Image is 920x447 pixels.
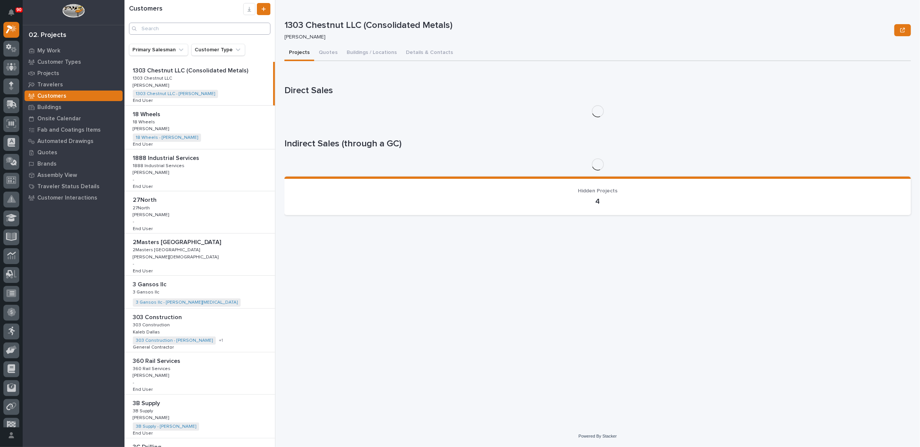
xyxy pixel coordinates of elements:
p: Customers [37,93,66,100]
a: 1303 Chestnut LLC (Consolidated Metals)1303 Chestnut LLC (Consolidated Metals) 1303 Chestnut LLC1... [124,62,275,106]
button: Primary Salesman [129,44,188,56]
p: 27North [133,204,151,211]
p: 1303 Chestnut LLC (Consolidated Metals) [284,20,891,31]
span: + 1 [219,338,223,343]
a: Brands [23,158,124,169]
p: 2Masters [GEOGRAPHIC_DATA] [133,237,223,246]
a: Customers [23,90,124,101]
a: 360 Rail Services360 Rail Services 360 Rail Services360 Rail Services [PERSON_NAME][PERSON_NAME] ... [124,352,275,395]
p: Quotes [37,149,57,156]
p: [PERSON_NAME] [133,81,170,88]
p: 2Masters [GEOGRAPHIC_DATA] [133,246,201,253]
p: General Contractor [133,343,175,350]
p: 1303 Chestnut LLC [133,74,174,81]
p: 3 Gansos llc [133,280,168,288]
p: - [133,380,134,386]
p: 1888 Industrial Services [133,162,186,169]
p: 3 Gansos llc [133,288,161,295]
a: Automated Drawings [23,135,124,147]
p: End User [133,429,154,436]
p: Traveler Status Details [37,183,100,190]
p: 360 Rail Services [133,365,172,372]
h1: Customers [129,5,243,13]
h1: Indirect Sales (through a GC) [284,138,911,149]
a: 3B Supply3B Supply 3B Supply3B Supply [PERSON_NAME][PERSON_NAME] 3B Supply - [PERSON_NAME] End Us... [124,395,275,438]
a: Onsite Calendar [23,113,124,124]
a: Travelers [23,79,124,90]
p: Onsite Calendar [37,115,81,122]
p: End User [133,97,154,103]
p: Buildings [37,104,61,111]
a: Projects [23,68,124,79]
p: [PERSON_NAME] [133,125,170,132]
a: Traveler Status Details [23,181,124,192]
a: My Work [23,45,124,56]
a: 303 Construction - [PERSON_NAME] [136,338,213,343]
p: [PERSON_NAME] [133,372,170,378]
p: End User [133,140,154,147]
a: 27North27North 27North27North [PERSON_NAME][PERSON_NAME] -End UserEnd User [124,191,275,233]
a: 18 Wheels - [PERSON_NAME] [136,135,198,140]
p: Travelers [37,81,63,88]
button: Buildings / Locations [342,45,401,61]
p: Assembly View [37,172,77,179]
a: 1303 Chestnut LLC - [PERSON_NAME] [136,91,215,97]
p: 18 Wheels [133,109,162,118]
p: Automated Drawings [37,138,94,145]
p: End User [133,225,154,232]
a: 3 Gansos llc - [PERSON_NAME][MEDICAL_DATA] [136,300,238,305]
p: 1888 Industrial Services [133,153,201,162]
p: [PERSON_NAME] [133,414,170,421]
span: Hidden Projects [578,188,617,194]
button: Quotes [314,45,342,61]
a: Quotes [23,147,124,158]
a: 18 Wheels18 Wheels 18 Wheels18 Wheels [PERSON_NAME][PERSON_NAME] 18 Wheels - [PERSON_NAME] End Us... [124,106,275,149]
img: Workspace Logo [62,4,84,18]
p: [PERSON_NAME] [284,34,888,40]
button: Notifications [3,5,19,20]
p: 18 Wheels [133,118,157,125]
button: Projects [284,45,314,61]
p: Projects [37,70,59,77]
p: End User [133,183,154,189]
p: My Work [37,48,60,54]
p: 90 [17,7,22,12]
p: 303 Construction [133,312,183,321]
p: Fab and Coatings Items [37,127,101,134]
div: 02. Projects [29,31,66,40]
p: [PERSON_NAME][DEMOGRAPHIC_DATA] [133,253,220,260]
button: Details & Contacts [401,45,458,61]
input: Search [129,23,270,35]
button: Customer Type [191,44,245,56]
p: - [133,177,134,183]
p: Brands [37,161,57,167]
p: 4 [293,197,902,206]
p: - [133,219,134,224]
div: Notifications90 [9,9,19,21]
p: 3B Supply [133,407,155,414]
a: Customer Interactions [23,192,124,203]
a: 2Masters [GEOGRAPHIC_DATA]2Masters [GEOGRAPHIC_DATA] 2Masters [GEOGRAPHIC_DATA]2Masters [GEOGRAPH... [124,233,275,276]
p: Customer Interactions [37,195,97,201]
a: 303 Construction303 Construction 303 Construction303 Construction Kaleb DallasKaleb Dallas 303 Co... [124,309,275,352]
p: 303 Construction [133,321,171,328]
p: - [133,261,134,267]
p: 1303 Chestnut LLC (Consolidated Metals) [133,66,250,74]
p: 27North [133,195,158,204]
p: End User [133,386,154,392]
p: Customer Types [37,59,81,66]
a: 1888 Industrial Services1888 Industrial Services 1888 Industrial Services1888 Industrial Services... [124,149,275,192]
a: Powered By Stacker [579,434,617,438]
p: [PERSON_NAME] [133,211,170,218]
a: 3B Supply - [PERSON_NAME] [136,424,196,429]
p: [PERSON_NAME] [133,169,170,175]
a: Buildings [23,101,124,113]
p: Kaleb Dallas [133,328,161,335]
a: 3 Gansos llc3 Gansos llc 3 Gansos llc3 Gansos llc 3 Gansos llc - [PERSON_NAME][MEDICAL_DATA] [124,276,275,309]
p: 3B Supply [133,398,161,407]
a: Assembly View [23,169,124,181]
a: Customer Types [23,56,124,68]
p: 360 Rail Services [133,356,182,365]
h1: Direct Sales [284,85,911,96]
